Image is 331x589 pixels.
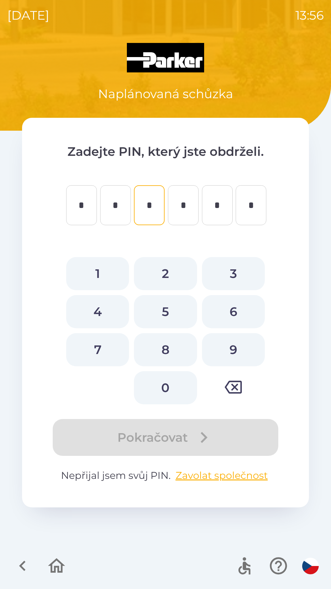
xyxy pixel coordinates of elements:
[66,295,129,328] button: 4
[47,468,284,483] p: Nepřijal jsem svůj PIN.
[202,333,265,366] button: 9
[134,333,197,366] button: 8
[202,295,265,328] button: 6
[66,257,129,290] button: 1
[47,142,284,161] p: Zadejte PIN, který jste obdrželi.
[295,6,324,25] p: 13:56
[22,43,309,72] img: Logo
[134,295,197,328] button: 5
[134,257,197,290] button: 2
[134,371,197,404] button: 0
[302,558,319,574] img: cs flag
[173,468,270,483] button: Zavolat společnost
[7,6,49,25] p: [DATE]
[202,257,265,290] button: 3
[98,85,233,103] p: Naplánovaná schůzka
[66,333,129,366] button: 7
